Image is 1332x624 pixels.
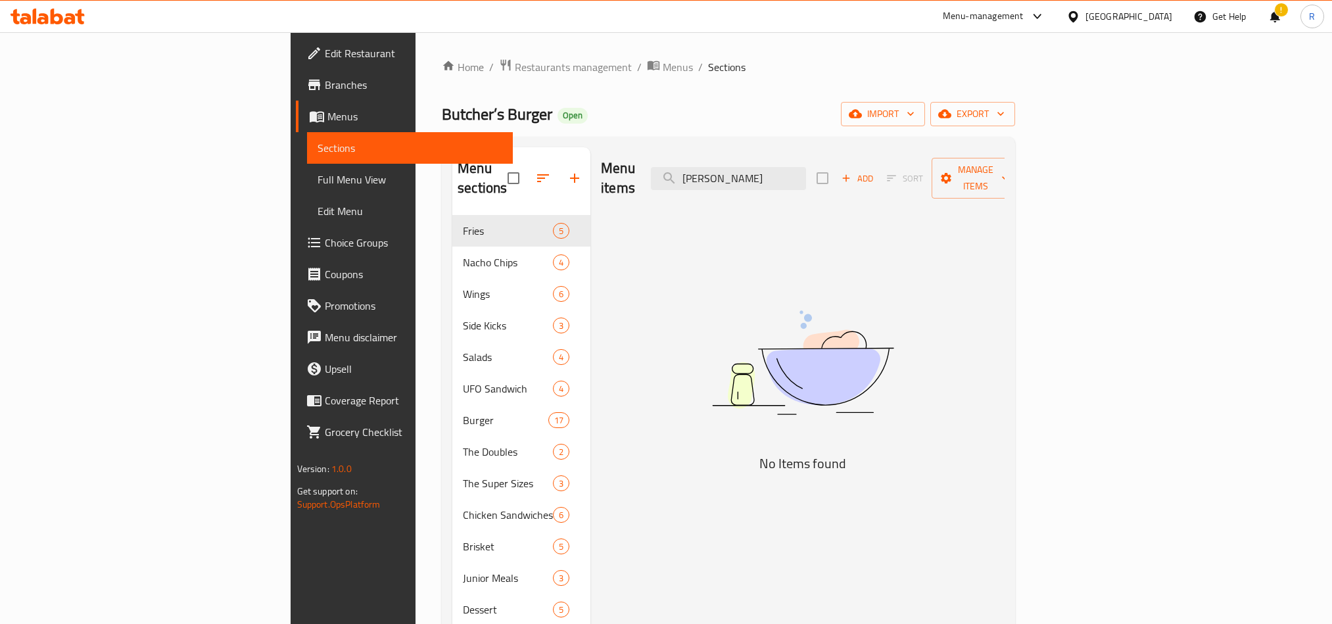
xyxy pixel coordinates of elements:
[554,446,569,458] span: 2
[553,570,569,586] div: items
[463,286,553,302] span: Wings
[554,383,569,395] span: 4
[463,349,553,365] div: Salads
[325,298,502,314] span: Promotions
[942,162,1009,195] span: Manage items
[307,195,513,227] a: Edit Menu
[553,475,569,491] div: items
[318,140,502,156] span: Sections
[452,310,590,341] div: Side Kicks3
[515,59,632,75] span: Restaurants management
[499,59,632,76] a: Restaurants management
[554,225,569,237] span: 5
[307,132,513,164] a: Sections
[331,460,352,477] span: 1.0.0
[554,509,569,521] span: 6
[452,499,590,531] div: Chicken Sandwiches6
[463,507,553,523] span: Chicken Sandwiches
[463,318,553,333] span: Side Kicks
[663,59,693,75] span: Menus
[318,172,502,187] span: Full Menu View
[601,158,635,198] h2: Menu items
[452,436,590,468] div: The Doubles2
[442,59,1015,76] nav: breadcrumb
[463,475,553,491] span: The Super Sizes
[878,168,932,189] span: Select section first
[841,102,925,126] button: import
[297,483,358,500] span: Get support on:
[943,9,1024,24] div: Menu-management
[1309,9,1315,24] span: R
[651,167,806,190] input: search
[941,106,1005,122] span: export
[327,108,502,124] span: Menus
[452,278,590,310] div: Wings6
[296,416,513,448] a: Grocery Checklist
[463,381,553,396] span: UFO Sandwich
[325,424,502,440] span: Grocery Checklist
[553,318,569,333] div: items
[554,256,569,269] span: 4
[553,507,569,523] div: items
[932,158,1020,199] button: Manage items
[296,353,513,385] a: Upsell
[325,361,502,377] span: Upsell
[558,108,588,124] div: Open
[638,276,967,450] img: dish.svg
[559,162,590,194] button: Add section
[318,203,502,219] span: Edit Menu
[930,102,1015,126] button: export
[638,453,967,474] h5: No Items found
[452,562,590,594] div: Junior Meals3
[553,286,569,302] div: items
[463,539,553,554] span: Brisket
[325,77,502,93] span: Branches
[554,540,569,553] span: 5
[463,602,553,617] span: Dessert
[325,329,502,345] span: Menu disclaimer
[297,496,381,513] a: Support.OpsPlatform
[463,223,553,239] span: Fries
[553,539,569,554] div: items
[554,288,569,300] span: 6
[553,444,569,460] div: items
[553,381,569,396] div: items
[463,254,553,270] span: Nacho Chips
[325,393,502,408] span: Coverage Report
[554,320,569,332] span: 3
[548,412,569,428] div: items
[553,602,569,617] div: items
[549,414,569,427] span: 17
[452,341,590,373] div: Salads4
[698,59,703,75] li: /
[297,460,329,477] span: Version:
[553,254,569,270] div: items
[452,404,590,436] div: Burger17
[836,168,878,189] button: Add
[307,164,513,195] a: Full Menu View
[452,373,590,404] div: UFO Sandwich4
[554,351,569,364] span: 4
[463,412,548,428] span: Burger
[836,168,878,189] span: Add item
[296,227,513,258] a: Choice Groups
[463,444,553,460] span: The Doubles
[840,171,875,186] span: Add
[452,531,590,562] div: Brisket5
[554,604,569,616] span: 5
[463,570,553,586] span: Junior Meals
[296,101,513,132] a: Menus
[452,215,590,247] div: Fries5
[296,69,513,101] a: Branches
[851,106,915,122] span: import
